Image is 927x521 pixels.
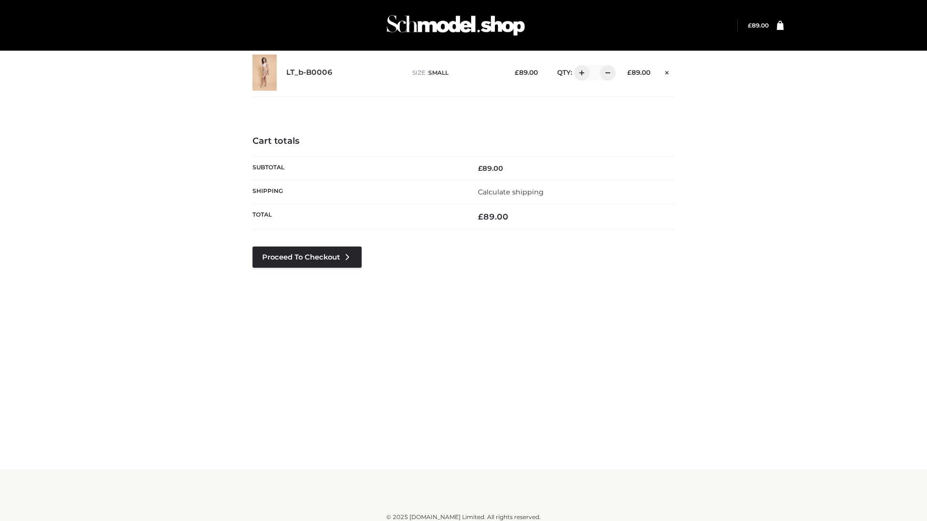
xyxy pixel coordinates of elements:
h4: Cart totals [253,136,674,147]
p: size : [412,69,500,77]
th: Shipping [253,180,463,204]
bdi: 89.00 [478,212,508,221]
span: £ [515,69,519,76]
bdi: 89.00 [627,69,650,76]
span: £ [478,164,482,173]
bdi: 89.00 [478,164,503,173]
img: Schmodel Admin 964 [383,6,528,44]
a: Calculate shipping [478,188,544,196]
bdi: 89.00 [515,69,538,76]
span: SMALL [428,69,449,76]
th: Total [253,204,463,230]
bdi: 89.00 [748,22,769,29]
span: £ [748,22,752,29]
span: £ [478,212,483,221]
th: Subtotal [253,156,463,180]
a: £89.00 [748,22,769,29]
a: LT_b-B0006 [286,68,333,77]
span: £ [627,69,632,76]
a: Proceed to Checkout [253,247,362,268]
a: Remove this item [660,65,674,78]
div: QTY: [548,65,612,81]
